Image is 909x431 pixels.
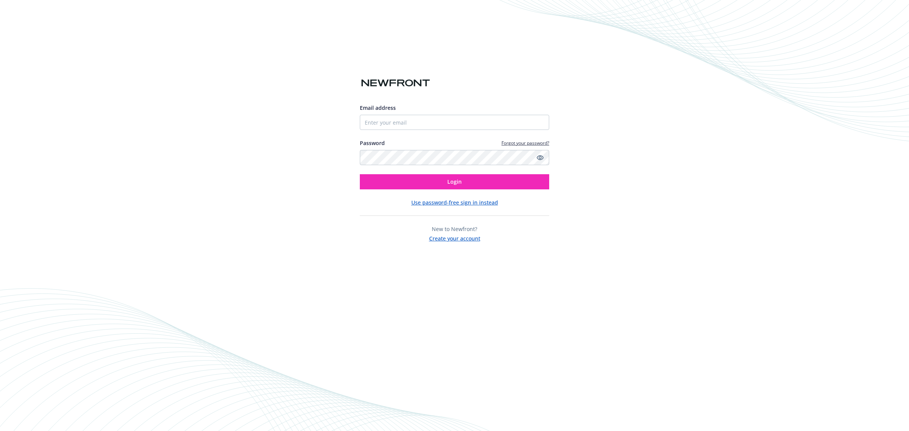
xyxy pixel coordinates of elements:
[360,150,549,165] input: Enter your password
[447,178,462,185] span: Login
[429,233,480,242] button: Create your account
[432,225,477,233] span: New to Newfront?
[360,174,549,189] button: Login
[360,139,385,147] label: Password
[360,104,396,111] span: Email address
[360,115,549,130] input: Enter your email
[501,140,549,146] a: Forgot your password?
[360,77,431,90] img: Newfront logo
[411,198,498,206] button: Use password-free sign in instead
[536,153,545,162] a: Show password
